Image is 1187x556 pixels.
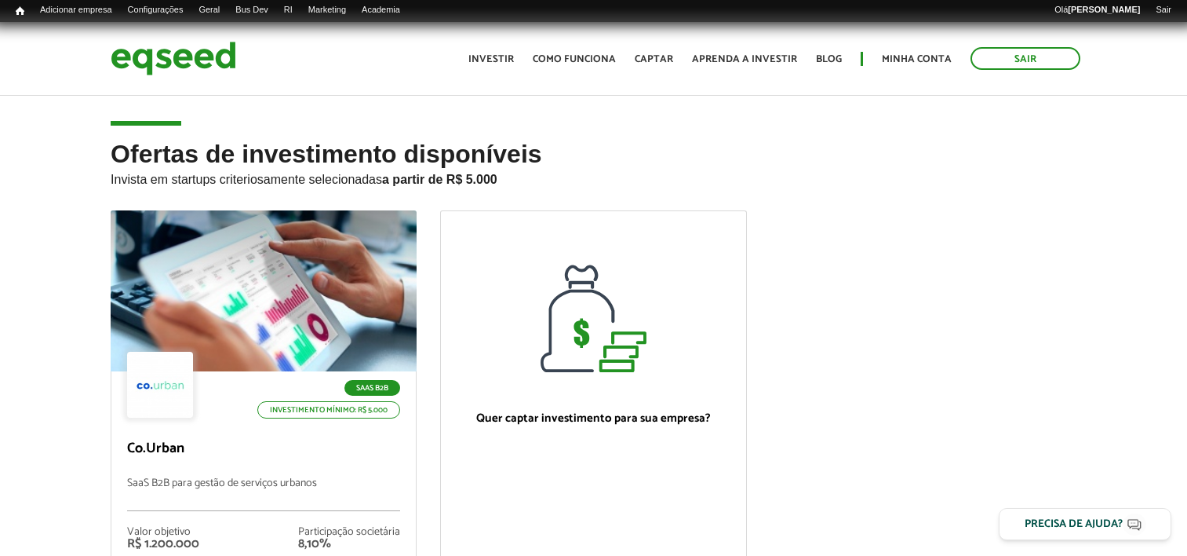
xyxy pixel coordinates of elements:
p: SaaS B2B [344,380,400,396]
div: 8,10% [298,538,400,551]
div: Valor objetivo [127,527,199,538]
a: Minha conta [882,54,952,64]
a: Sair [970,47,1080,70]
p: Invista em startups criteriosamente selecionadas [111,168,1076,187]
a: Olá[PERSON_NAME] [1047,4,1148,16]
p: Quer captar investimento para sua empresa? [457,412,730,426]
p: SaaS B2B para gestão de serviços urbanos [127,477,400,511]
p: Co.Urban [127,441,400,458]
a: Configurações [120,4,191,16]
a: RI [276,4,300,16]
a: Blog [816,54,842,64]
a: Investir [468,54,514,64]
img: EqSeed [111,38,236,79]
a: Aprenda a investir [692,54,797,64]
a: Academia [354,4,408,16]
strong: [PERSON_NAME] [1068,5,1140,14]
span: Início [16,5,24,16]
a: Captar [635,54,673,64]
a: Como funciona [533,54,616,64]
div: R$ 1.200.000 [127,538,199,551]
p: Investimento mínimo: R$ 5.000 [257,401,400,419]
strong: a partir de R$ 5.000 [382,173,497,186]
div: Participação societária [298,527,400,538]
a: Bus Dev [228,4,276,16]
a: Adicionar empresa [32,4,120,16]
a: Início [8,4,32,19]
a: Geral [191,4,228,16]
h2: Ofertas de investimento disponíveis [111,141,1076,210]
a: Marketing [300,4,354,16]
a: Sair [1148,4,1179,16]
